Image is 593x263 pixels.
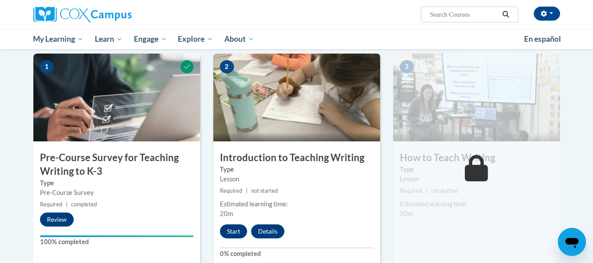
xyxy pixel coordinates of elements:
button: Review [40,213,74,227]
div: Lesson [400,174,553,184]
label: Type [40,178,194,188]
label: Type [220,165,374,174]
a: About [219,29,260,49]
span: 3 [400,60,414,73]
span: | [426,187,428,194]
h3: Pre-Course Survey for Teaching Writing to K-3 [33,151,200,178]
span: En español [524,34,561,43]
a: En español [518,30,567,48]
a: My Learning [28,29,90,49]
span: | [66,201,68,208]
img: Course Image [33,54,200,141]
span: | [246,187,248,194]
div: Lesson [220,174,374,184]
a: Cox Campus [33,7,200,22]
label: 0% completed [220,249,374,259]
div: Estimated learning time: [400,199,553,209]
input: Search Courses [429,9,499,20]
h3: How to Teach Writing [393,151,560,165]
span: not started [431,187,458,194]
div: Main menu [20,29,573,49]
label: 100% completed [40,237,194,247]
div: Pre-Course Survey [40,188,194,198]
img: Course Image [393,54,560,141]
span: 20m [220,210,233,217]
span: About [224,34,254,44]
img: Course Image [213,54,380,141]
img: Cox Campus [33,7,132,22]
span: 20m [400,210,413,217]
a: Learn [89,29,128,49]
label: Type [400,165,553,174]
span: Learn [95,34,122,44]
span: Required [40,201,62,208]
span: Required [220,187,242,194]
span: completed [71,201,97,208]
a: Explore [172,29,219,49]
div: Your progress [40,235,194,237]
button: Details [251,224,284,238]
span: Explore [178,34,213,44]
iframe: Button to launch messaging window [558,228,586,256]
span: Required [400,187,422,194]
span: Engage [134,34,167,44]
button: Search [499,9,512,20]
div: Estimated learning time: [220,199,374,209]
button: Start [220,224,247,238]
span: My Learning [33,34,83,44]
h3: Introduction to Teaching Writing [213,151,380,165]
a: Engage [128,29,173,49]
span: 1 [40,60,54,73]
button: Account Settings [534,7,560,21]
span: not started [251,187,278,194]
span: 2 [220,60,234,73]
